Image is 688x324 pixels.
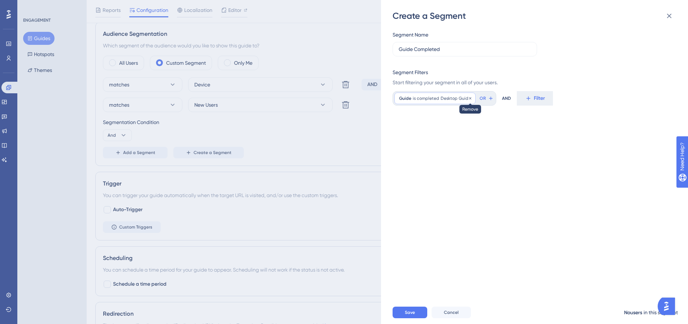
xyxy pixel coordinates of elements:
[399,95,411,101] span: Guide
[405,310,415,315] span: Save
[393,68,428,77] div: Segment Filters
[658,295,679,317] iframe: UserGuiding AI Assistant Launcher
[393,78,672,87] span: Start filtering your segment in all of your users.
[393,10,678,22] div: Create a Segment
[399,45,531,53] input: Segment Name
[444,310,459,315] span: Cancel
[624,308,642,317] div: No users
[432,307,471,318] button: Cancel
[393,30,428,39] div: Segment Name
[502,91,511,106] div: AND
[480,95,486,101] span: OR
[644,308,678,317] div: in this segment
[413,95,439,101] span: is completed
[479,93,494,104] button: OR
[517,91,553,106] button: Filter
[393,307,427,318] button: Save
[441,95,471,101] span: Desktop Guide
[17,2,45,10] span: Need Help?
[534,94,545,103] span: Filter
